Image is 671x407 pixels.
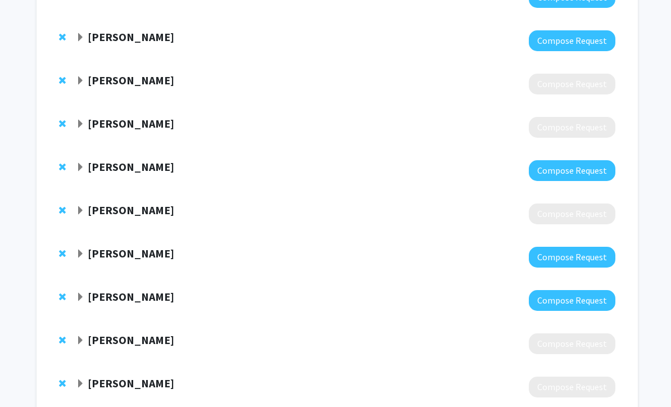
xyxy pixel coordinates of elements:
[59,379,66,388] span: Remove Jakub Tomala from bookmarks
[529,333,615,354] button: Compose Request to Mike Betenbaugh
[529,74,615,94] button: Compose Request to Hemalkumar Mehta
[529,290,615,311] button: Compose Request to Jean Kim
[76,120,85,129] span: Expand Xiaobu Ye Bookmark
[88,116,174,130] strong: [PERSON_NAME]
[88,160,174,174] strong: [PERSON_NAME]
[76,163,85,172] span: Expand Thomas Lectka Bookmark
[59,162,66,171] span: Remove Thomas Lectka from bookmarks
[88,73,174,87] strong: [PERSON_NAME]
[59,249,66,258] span: Remove Sixuan Li from bookmarks
[76,293,85,302] span: Expand Jean Kim Bookmark
[529,377,615,397] button: Compose Request to Jakub Tomala
[529,203,615,224] button: Compose Request to Rana Rais
[76,250,85,259] span: Expand Sixuan Li Bookmark
[59,206,66,215] span: Remove Rana Rais from bookmarks
[88,333,174,347] strong: [PERSON_NAME]
[59,336,66,345] span: Remove Mike Betenbaugh from bookmarks
[8,356,48,399] iframe: Chat
[76,336,85,345] span: Expand Mike Betenbaugh Bookmark
[76,33,85,42] span: Expand Caleb Alexander Bookmark
[529,247,615,268] button: Compose Request to Sixuan Li
[529,30,615,51] button: Compose Request to Caleb Alexander
[88,203,174,217] strong: [PERSON_NAME]
[59,33,66,42] span: Remove Caleb Alexander from bookmarks
[76,206,85,215] span: Expand Rana Rais Bookmark
[529,160,615,181] button: Compose Request to Thomas Lectka
[59,76,66,85] span: Remove Hemalkumar Mehta from bookmarks
[88,290,174,304] strong: [PERSON_NAME]
[59,292,66,301] span: Remove Jean Kim from bookmarks
[76,76,85,85] span: Expand Hemalkumar Mehta Bookmark
[59,119,66,128] span: Remove Xiaobu Ye from bookmarks
[88,30,174,44] strong: [PERSON_NAME]
[76,379,85,388] span: Expand Jakub Tomala Bookmark
[88,246,174,260] strong: [PERSON_NAME]
[88,376,174,390] strong: [PERSON_NAME]
[529,117,615,138] button: Compose Request to Xiaobu Ye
